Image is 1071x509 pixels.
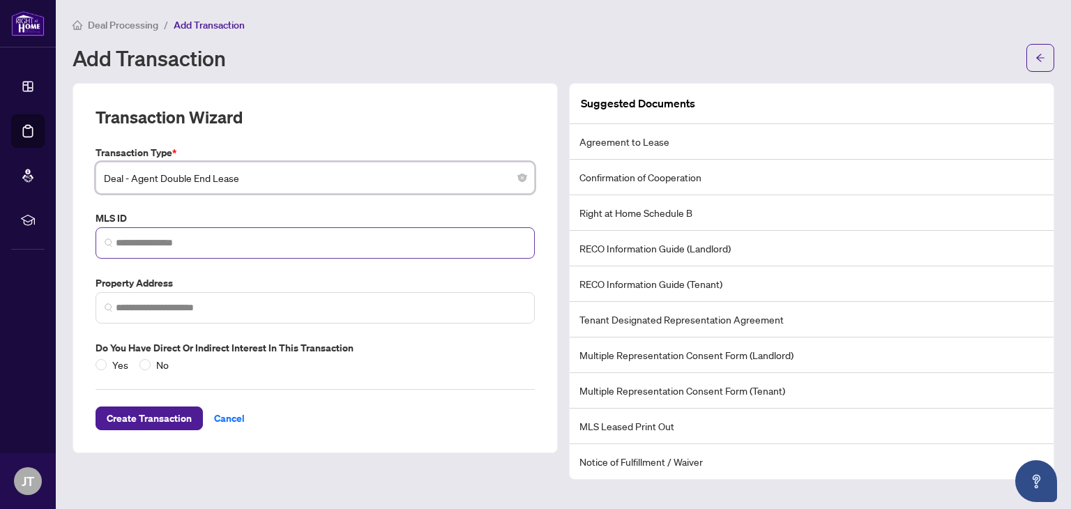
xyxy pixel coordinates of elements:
li: Tenant Designated Representation Agreement [570,302,1054,337]
li: Multiple Representation Consent Form (Tenant) [570,373,1054,409]
li: Agreement to Lease [570,124,1054,160]
span: close-circle [518,174,526,182]
li: / [164,17,168,33]
span: Add Transaction [174,19,245,31]
li: RECO Information Guide (Landlord) [570,231,1054,266]
article: Suggested Documents [581,95,695,112]
span: Deal Processing [88,19,158,31]
li: Multiple Representation Consent Form (Landlord) [570,337,1054,373]
img: logo [11,10,45,36]
label: Do you have direct or indirect interest in this transaction [96,340,535,356]
span: Yes [107,357,134,372]
span: Deal - Agent Double End Lease [104,165,526,191]
span: home [73,20,82,30]
h2: Transaction Wizard [96,106,243,128]
span: No [151,357,174,372]
li: Right at Home Schedule B [570,195,1054,231]
span: arrow-left [1035,53,1045,63]
li: Notice of Fulfillment / Waiver [570,444,1054,479]
li: RECO Information Guide (Tenant) [570,266,1054,302]
img: search_icon [105,238,113,247]
li: Confirmation of Cooperation [570,160,1054,195]
label: Property Address [96,275,535,291]
img: search_icon [105,303,113,312]
h1: Add Transaction [73,47,226,69]
span: Create Transaction [107,407,192,430]
li: MLS Leased Print Out [570,409,1054,444]
button: Create Transaction [96,407,203,430]
span: Cancel [214,407,245,430]
span: JT [22,471,34,491]
label: MLS ID [96,211,535,226]
label: Transaction Type [96,145,535,160]
button: Cancel [203,407,256,430]
button: Open asap [1015,460,1057,502]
